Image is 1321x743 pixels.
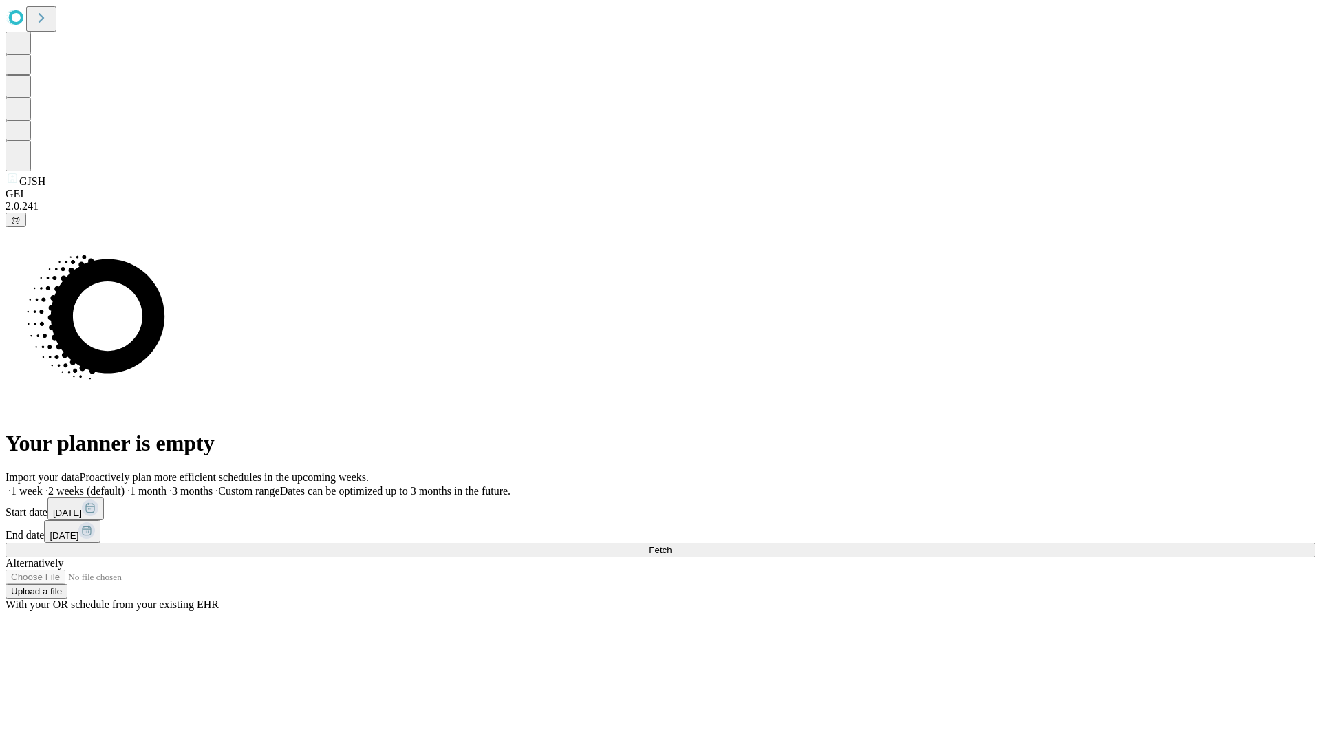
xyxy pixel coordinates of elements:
span: Proactively plan more efficient schedules in the upcoming weeks. [80,471,369,483]
span: Custom range [218,485,279,497]
span: [DATE] [50,530,78,541]
button: @ [6,213,26,227]
span: Fetch [649,545,672,555]
span: With your OR schedule from your existing EHR [6,599,219,610]
button: Upload a file [6,584,67,599]
span: Dates can be optimized up to 3 months in the future. [280,485,511,497]
button: [DATE] [44,520,100,543]
span: @ [11,215,21,225]
h1: Your planner is empty [6,431,1315,456]
div: End date [6,520,1315,543]
div: GEI [6,188,1315,200]
button: Fetch [6,543,1315,557]
span: 1 week [11,485,43,497]
span: 2 weeks (default) [48,485,125,497]
span: Alternatively [6,557,63,569]
button: [DATE] [47,497,104,520]
span: Import your data [6,471,80,483]
span: [DATE] [53,508,82,518]
span: 1 month [130,485,167,497]
span: GJSH [19,175,45,187]
div: 2.0.241 [6,200,1315,213]
div: Start date [6,497,1315,520]
span: 3 months [172,485,213,497]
